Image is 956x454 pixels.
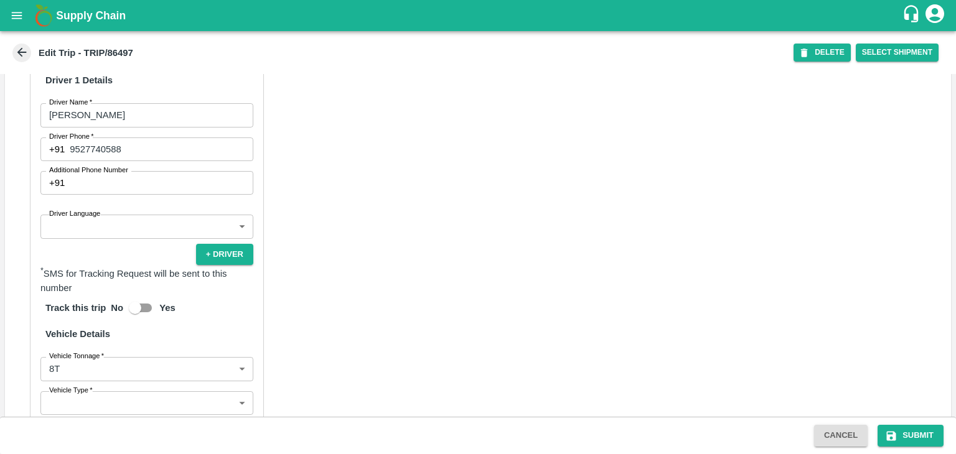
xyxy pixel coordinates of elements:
a: Supply Chain [56,7,902,24]
b: Yes [159,303,176,313]
strong: Driver 1 Details [45,75,113,85]
button: open drawer [2,1,31,30]
p: 8T [49,362,60,376]
label: Vehicle Tonnage [49,351,104,361]
button: DELETE [794,44,851,62]
button: + Driver [196,244,253,266]
h6: Track this trip [40,295,111,321]
p: +91 [49,142,65,156]
button: Submit [878,425,944,447]
strong: Vehicle Details [45,329,110,339]
div: account of current user [924,2,946,29]
b: Supply Chain [56,9,126,22]
button: Select Shipment [856,44,939,62]
label: Additional Phone Number [49,165,128,175]
p: No [111,301,123,315]
p: +91 [49,176,65,190]
label: Driver Name [49,98,92,108]
label: Driver Phone [49,132,94,142]
p: SMS for Tracking Request will be sent to this number [40,265,253,295]
label: Driver Language [49,209,100,219]
b: Edit Trip - TRIP/86497 [39,48,133,58]
label: Vehicle Type [49,386,93,396]
button: Cancel [814,425,868,447]
img: logo [31,3,56,28]
div: customer-support [902,4,924,27]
